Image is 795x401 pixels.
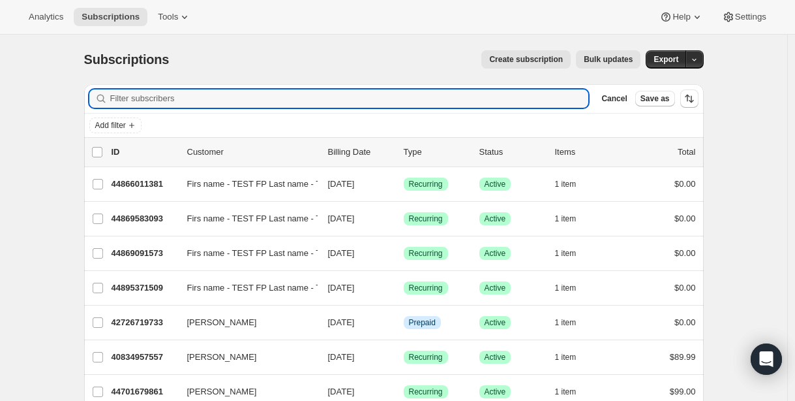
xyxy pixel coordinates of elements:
span: Settings [735,12,766,22]
span: Add filter [95,120,126,131]
span: Cancel [601,93,627,104]
p: Total [678,146,695,159]
button: 1 item [555,244,591,263]
p: Billing Date [328,146,393,159]
span: Firs name - TEST FP Last name - TEST FP [187,281,351,295]
span: $0.00 [674,248,696,258]
p: 40834957557 [112,351,177,364]
span: Active [485,387,506,397]
span: [DATE] [328,214,355,223]
div: 44701679861[PERSON_NAME][DATE]SuccessRecurringSuccessActive1 item$99.00 [112,383,696,401]
p: ID [112,146,177,159]
span: $0.00 [674,214,696,223]
button: Cancel [596,91,632,106]
span: [DATE] [328,248,355,258]
span: 1 item [555,352,577,362]
span: $0.00 [674,283,696,293]
button: Export [646,50,686,69]
p: 44869091573 [112,247,177,260]
span: Recurring [409,179,443,189]
button: Firs name - TEST FP Last name - TEST FP [179,243,310,264]
span: Recurring [409,352,443,362]
p: 44701679861 [112,385,177,398]
span: 1 item [555,283,577,293]
span: Subscriptions [84,52,170,67]
span: [PERSON_NAME] [187,316,257,329]
span: Active [485,248,506,259]
div: 42726719733[PERSON_NAME][DATE]InfoPrepaidSuccessActive1 item$0.00 [112,313,696,332]
button: Settings [714,8,774,26]
span: [DATE] [328,179,355,189]
button: Save as [635,91,675,106]
span: Prepaid [409,317,436,328]
div: Open Intercom Messenger [751,344,782,375]
span: [PERSON_NAME] [187,385,257,398]
span: Active [485,317,506,328]
button: Bulk updates [576,50,640,69]
span: Tools [158,12,178,22]
div: 44895371509Firs name - TEST FP Last name - TEST FP[DATE]SuccessRecurringSuccessActive1 item$0.00 [112,279,696,297]
span: Active [485,283,506,293]
p: Status [479,146,545,159]
p: 42726719733 [112,316,177,329]
span: Help [672,12,690,22]
button: Firs name - TEST FP Last name - TEST FP [179,278,310,298]
span: Active [485,352,506,362]
span: [PERSON_NAME] [187,351,257,364]
button: 1 item [555,210,591,228]
div: 44869091573Firs name - TEST FP Last name - TEST FP[DATE]SuccessRecurringSuccessActive1 item$0.00 [112,244,696,263]
span: Bulk updates [584,54,633,65]
button: 1 item [555,175,591,193]
input: Filter subscribers [110,89,589,108]
span: Recurring [409,387,443,397]
button: 1 item [555,348,591,366]
button: Tools [150,8,199,26]
span: Active [485,179,506,189]
span: Recurring [409,214,443,224]
span: 1 item [555,248,577,259]
button: 1 item [555,313,591,332]
div: 44869583093Firs name - TEST FP Last name - TEST FP[DATE]SuccessRecurringSuccessActive1 item$0.00 [112,210,696,228]
span: [DATE] [328,352,355,362]
span: Active [485,214,506,224]
span: $0.00 [674,179,696,189]
span: Firs name - TEST FP Last name - TEST FP [187,212,351,225]
p: 44866011381 [112,178,177,191]
button: Firs name - TEST FP Last name - TEST FP [179,208,310,229]
span: Save as [640,93,670,104]
button: [PERSON_NAME] [179,312,310,333]
span: Subscriptions [82,12,140,22]
button: 1 item [555,279,591,297]
button: 1 item [555,383,591,401]
span: Analytics [29,12,63,22]
button: Sort the results [680,89,698,108]
div: Type [404,146,469,159]
span: Recurring [409,283,443,293]
div: IDCustomerBilling DateTypeStatusItemsTotal [112,146,696,159]
span: 1 item [555,317,577,328]
button: Help [652,8,711,26]
span: 1 item [555,214,577,224]
span: 1 item [555,179,577,189]
span: Export [653,54,678,65]
button: Firs name - TEST FP Last name - TEST FP [179,174,310,195]
span: $0.00 [674,317,696,327]
span: Create subscription [489,54,563,65]
span: Firs name - TEST FP Last name - TEST FP [187,247,351,260]
button: Create subscription [481,50,571,69]
p: Customer [187,146,318,159]
button: Add filter [89,118,142,133]
p: 44869583093 [112,212,177,225]
span: [DATE] [328,283,355,293]
div: Items [555,146,620,159]
button: Subscriptions [74,8,147,26]
button: Analytics [21,8,71,26]
div: 40834957557[PERSON_NAME][DATE]SuccessRecurringSuccessActive1 item$89.99 [112,348,696,366]
span: [DATE] [328,387,355,396]
span: Recurring [409,248,443,259]
span: $99.00 [670,387,696,396]
div: 44866011381Firs name - TEST FP Last name - TEST FP[DATE]SuccessRecurringSuccessActive1 item$0.00 [112,175,696,193]
span: 1 item [555,387,577,397]
p: 44895371509 [112,281,177,295]
button: [PERSON_NAME] [179,347,310,368]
